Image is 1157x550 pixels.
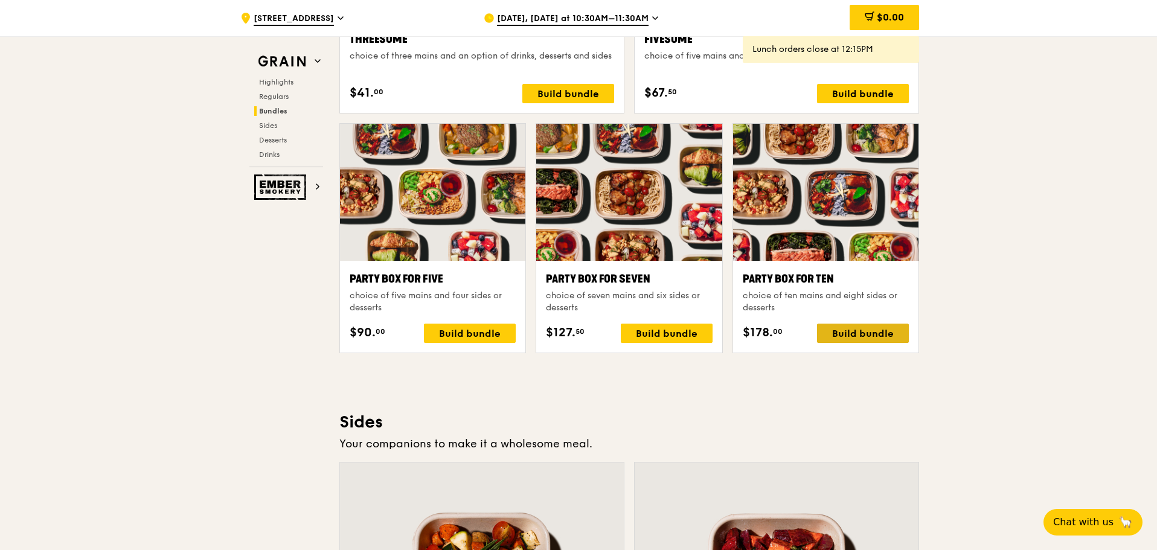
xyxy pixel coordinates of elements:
[259,121,277,130] span: Sides
[254,174,310,200] img: Ember Smokery web logo
[743,270,909,287] div: Party Box for Ten
[773,327,783,336] span: 00
[1043,509,1143,536] button: Chat with us🦙
[743,324,773,342] span: $178.
[350,84,374,102] span: $41.
[339,435,919,452] div: Your companions to make it a wholesome meal.
[376,327,385,336] span: 00
[546,324,575,342] span: $127.
[644,84,668,102] span: $67.
[1053,515,1114,529] span: Chat with us
[575,327,585,336] span: 50
[259,92,289,101] span: Regulars
[817,324,909,343] div: Build bundle
[752,43,909,56] div: Lunch orders close at 12:15PM
[254,13,334,26] span: [STREET_ADDRESS]
[817,84,909,103] div: Build bundle
[877,11,904,23] span: $0.00
[644,31,909,48] div: Fivesome
[546,290,712,314] div: choice of seven mains and six sides or desserts
[350,50,614,62] div: choice of three mains and an option of drinks, desserts and sides
[259,107,287,115] span: Bundles
[350,290,516,314] div: choice of five mains and four sides or desserts
[621,324,713,343] div: Build bundle
[339,411,919,433] h3: Sides
[522,84,614,103] div: Build bundle
[424,324,516,343] div: Build bundle
[743,290,909,314] div: choice of ten mains and eight sides or desserts
[350,31,614,48] div: Threesome
[254,51,310,72] img: Grain web logo
[546,270,712,287] div: Party Box for Seven
[374,87,383,97] span: 00
[259,136,287,144] span: Desserts
[1118,515,1133,529] span: 🦙
[668,87,677,97] span: 50
[350,324,376,342] span: $90.
[644,50,909,62] div: choice of five mains and an option of drinks, desserts and sides
[497,13,649,26] span: [DATE], [DATE] at 10:30AM–11:30AM
[259,150,280,159] span: Drinks
[259,78,293,86] span: Highlights
[350,270,516,287] div: Party Box for Five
